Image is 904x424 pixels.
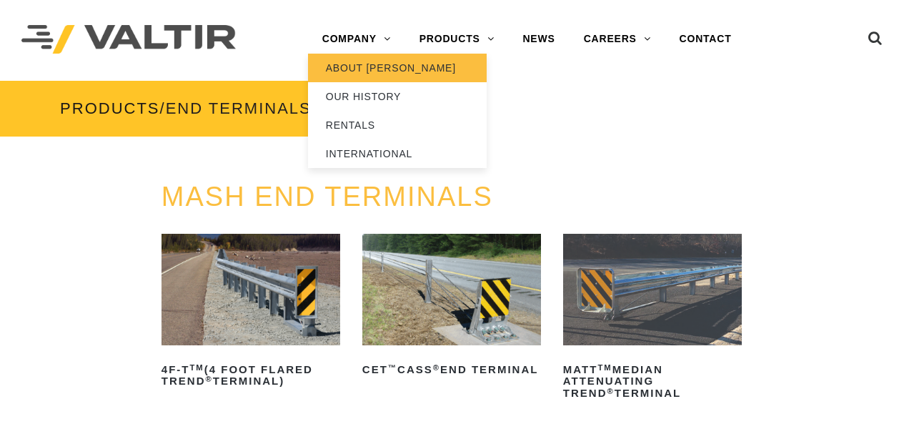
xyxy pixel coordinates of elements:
[665,25,746,54] a: CONTACT
[308,111,487,139] a: RENTALS
[607,387,615,395] sup: ®
[60,99,159,117] a: PRODUCTS
[162,358,340,393] h2: 4F-T (4 Foot Flared TREND Terminal)
[162,234,340,393] a: 4F-TTM(4 Foot Flared TREND®Terminal)
[508,25,569,54] a: NEWS
[570,25,665,54] a: CAREERS
[405,25,509,54] a: PRODUCTS
[190,363,204,372] sup: TM
[597,363,612,372] sup: TM
[21,25,236,54] img: Valtir
[563,234,742,405] a: MATTTMMedian Attenuating TREND®Terminal
[162,182,493,212] a: MASH END TERMINALS
[308,139,487,168] a: INTERNATIONAL
[433,363,440,372] sup: ®
[206,375,213,383] sup: ®
[388,363,397,372] sup: ™
[308,25,405,54] a: COMPANY
[563,358,742,405] h2: MATT Median Attenuating TREND Terminal
[308,54,487,82] a: ABOUT [PERSON_NAME]
[308,82,487,111] a: OUR HISTORY
[166,99,312,117] span: END TERMINALS
[362,358,541,381] h2: CET CASS End Terminal
[362,234,541,381] a: CET™CASS®End Terminal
